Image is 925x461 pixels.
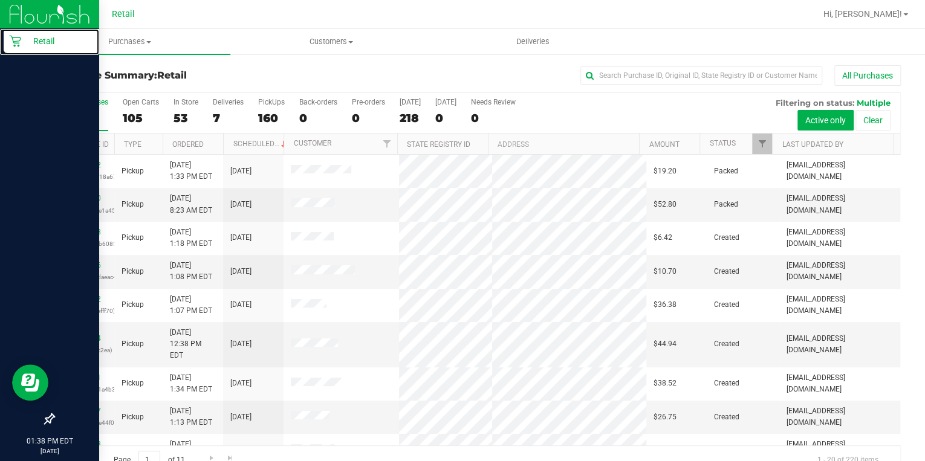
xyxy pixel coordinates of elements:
[122,378,144,389] span: Pickup
[230,166,252,177] span: [DATE]
[352,111,385,125] div: 0
[170,260,212,283] span: [DATE] 1:08 PM EDT
[432,29,634,54] a: Deliveries
[157,69,187,81] span: Retail
[230,411,252,423] span: [DATE]
[471,98,516,106] div: Needs Review
[258,111,285,125] div: 160
[258,98,285,106] div: PickUps
[53,70,336,81] h3: Purchase Summary:
[649,140,679,149] a: Amount
[714,411,739,423] span: Created
[787,160,893,182] span: [EMAIL_ADDRESS][DOMAIN_NAME]
[29,36,230,47] span: Purchases
[123,111,159,125] div: 105
[787,405,893,428] span: [EMAIL_ADDRESS][DOMAIN_NAME]
[61,171,107,182] p: (6bee97e01f718a67)
[170,193,212,216] span: [DATE] 8:23 AM EDT
[124,140,141,149] a: Type
[61,238,107,250] p: (23c9631655b60859)
[299,111,337,125] div: 0
[787,372,893,395] span: [EMAIL_ADDRESS][DOMAIN_NAME]
[170,227,212,250] span: [DATE] 1:18 PM EDT
[122,266,144,277] span: Pickup
[654,199,677,210] span: $52.80
[230,199,252,210] span: [DATE]
[21,34,94,48] p: Retail
[471,111,516,125] div: 0
[352,98,385,106] div: Pre-orders
[170,160,212,182] span: [DATE] 1:33 PM EDT
[654,338,677,350] span: $44.94
[123,98,159,106] div: Open Carts
[122,299,144,311] span: Pickup
[714,199,738,210] span: Packed
[709,139,735,147] a: Status
[488,134,639,155] th: Address
[12,364,48,401] iframe: Resource center
[170,372,212,395] span: [DATE] 1:34 PM EDT
[299,98,337,106] div: Back-orders
[400,111,421,125] div: 218
[377,134,397,154] a: Filter
[654,266,677,277] span: $10.70
[787,260,893,283] span: [EMAIL_ADDRESS][DOMAIN_NAME]
[714,166,738,177] span: Packed
[580,66,822,85] input: Search Purchase ID, Original ID, State Registry ID or Customer Name...
[231,36,431,47] span: Customers
[122,338,144,350] span: Pickup
[714,378,739,389] span: Created
[654,411,677,423] span: $26.75
[435,111,456,125] div: 0
[654,232,672,243] span: $6.42
[787,193,893,216] span: [EMAIL_ADDRESS][DOMAIN_NAME]
[797,110,854,131] button: Active only
[61,205,107,216] p: (c2d167318de1a459)
[61,384,107,395] p: (685c9e79d61a4b35)
[122,199,144,210] span: Pickup
[9,35,21,47] inline-svg: Retail
[172,140,204,149] a: Ordered
[435,98,456,106] div: [DATE]
[112,9,135,19] span: Retail
[29,29,230,54] a: Purchases
[855,110,891,131] button: Clear
[776,98,854,108] span: Filtering on status:
[500,36,566,47] span: Deliveries
[61,344,107,356] p: (f7fc532aff8ac2ea)
[834,65,901,86] button: All Purchases
[170,327,216,362] span: [DATE] 12:38 PM EDT
[170,405,212,428] span: [DATE] 1:13 PM EDT
[782,140,843,149] a: Last Updated By
[654,166,677,177] span: $19.20
[654,378,677,389] span: $38.52
[122,166,144,177] span: Pickup
[213,111,244,125] div: 7
[174,98,198,106] div: In Store
[230,338,252,350] span: [DATE]
[61,417,107,428] p: (96ae7fc52ebe44f0)
[714,232,739,243] span: Created
[122,411,144,423] span: Pickup
[823,9,902,19] span: Hi, [PERSON_NAME]!
[230,299,252,311] span: [DATE]
[174,111,198,125] div: 53
[5,436,94,446] p: 01:38 PM EDT
[61,271,107,283] p: (01a7de01eddaeac4)
[400,98,421,106] div: [DATE]
[170,294,212,317] span: [DATE] 1:07 PM EDT
[407,140,470,149] a: State Registry ID
[5,446,94,456] p: [DATE]
[714,266,739,277] span: Created
[230,29,432,54] a: Customers
[293,139,331,147] a: Customer
[122,232,144,243] span: Pickup
[787,333,893,356] span: [EMAIL_ADDRESS][DOMAIN_NAME]
[230,232,252,243] span: [DATE]
[752,134,772,154] a: Filter
[714,299,739,311] span: Created
[654,299,677,311] span: $36.38
[213,98,244,106] div: Deliveries
[714,338,739,350] span: Created
[787,227,893,250] span: [EMAIL_ADDRESS][DOMAIN_NAME]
